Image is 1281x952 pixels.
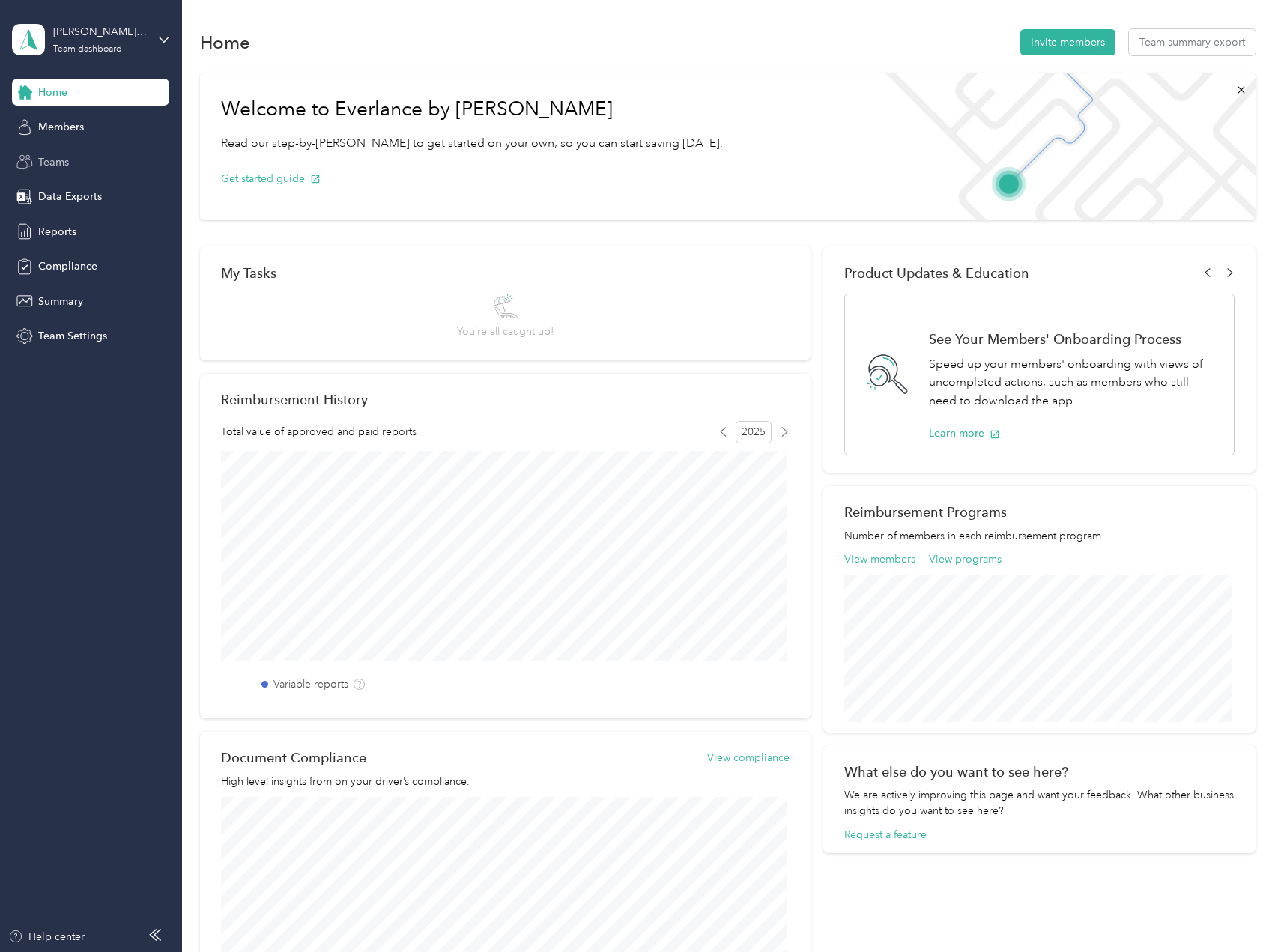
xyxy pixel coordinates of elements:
button: Learn more [929,425,1000,441]
h1: Welcome to Everlance by [PERSON_NAME] [221,97,723,121]
span: Total value of approved and paid reports [221,424,417,440]
button: Invite members [1020,29,1115,55]
span: Data Exports [38,189,102,204]
img: Welcome to everlance [870,73,1255,220]
div: Team dashboard [53,45,122,54]
p: Number of members in each reimbursement program. [844,528,1234,544]
span: Teams [38,154,69,170]
div: We are actively improving this page and want your feedback. What other business insights do you w... [844,787,1234,819]
span: Compliance [38,258,97,274]
button: View members [844,551,915,567]
p: Speed up your members' onboarding with views of uncompleted actions, such as members who still ne... [929,355,1217,410]
h2: Reimbursement History [221,392,368,407]
span: Reports [38,224,76,240]
span: 2025 [736,421,772,443]
h1: Home [200,34,250,50]
button: Team summary export [1129,29,1256,55]
iframe: Everlance-gr Chat Button Frame [1197,868,1281,952]
h2: Reimbursement Programs [844,504,1234,520]
button: View compliance [707,750,790,765]
p: High level insights from on your driver’s compliance. [221,774,789,789]
button: View programs [929,551,1002,567]
span: You’re all caught up! [457,324,554,339]
span: Product Updates & Education [844,265,1029,281]
span: Summary [38,294,83,309]
span: Home [38,85,67,100]
h1: See Your Members' Onboarding Process [929,331,1217,347]
button: Help center [8,929,85,945]
div: My Tasks [221,265,789,281]
label: Variable reports [273,676,348,692]
span: Team Settings [38,328,107,344]
h2: Document Compliance [221,750,366,765]
button: Request a feature [844,827,927,843]
button: Get started guide [221,171,321,187]
span: Members [38,119,84,135]
p: Read our step-by-[PERSON_NAME] to get started on your own, so you can start saving [DATE]. [221,134,723,153]
div: [PERSON_NAME][EMAIL_ADDRESS][PERSON_NAME][DOMAIN_NAME] [53,24,147,40]
div: What else do you want to see here? [844,764,1234,780]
